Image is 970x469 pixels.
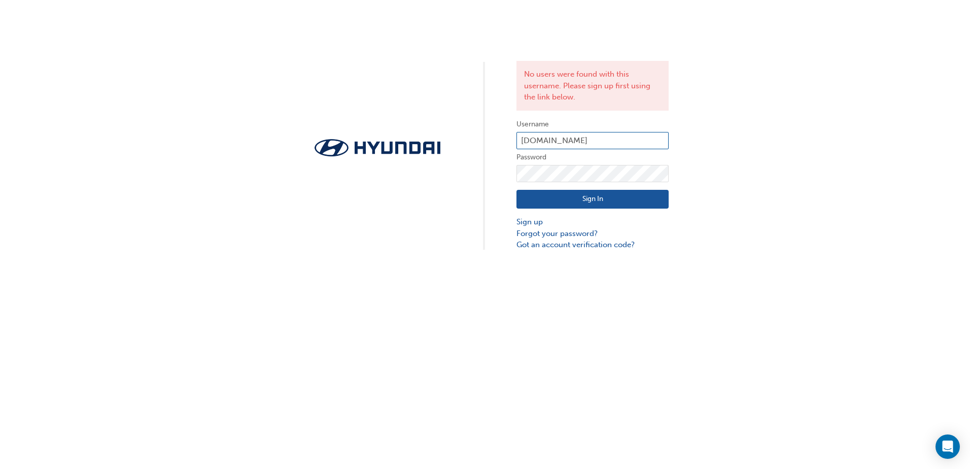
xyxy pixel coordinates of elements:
a: Forgot your password? [516,228,669,240]
label: Password [516,151,669,163]
img: Trak [301,136,454,160]
a: Got an account verification code? [516,239,669,251]
label: Username [516,118,669,130]
div: Open Intercom Messenger [936,434,960,459]
input: Username [516,132,669,149]
div: No users were found with this username. Please sign up first using the link below. [516,61,669,111]
button: Sign In [516,190,669,209]
a: Sign up [516,216,669,228]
